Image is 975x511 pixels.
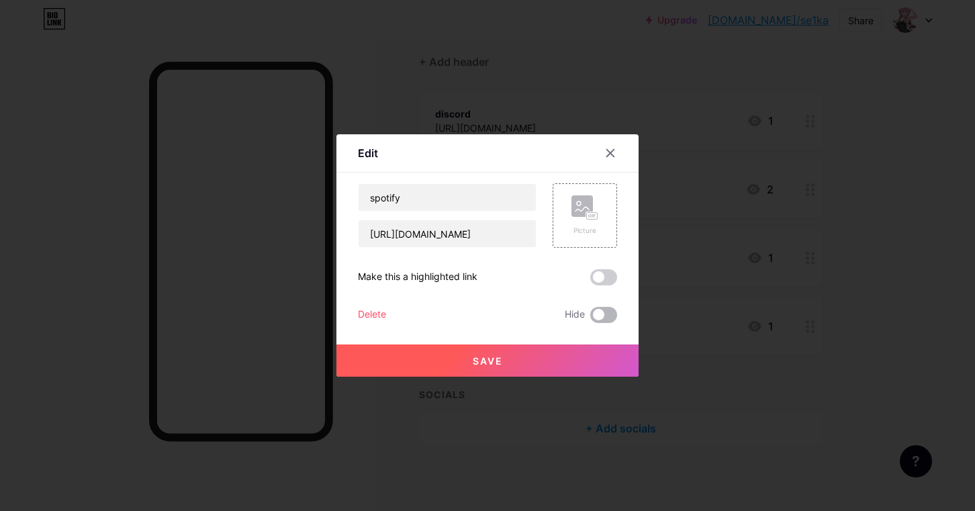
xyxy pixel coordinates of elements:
[571,226,598,236] div: Picture
[358,145,378,161] div: Edit
[565,307,585,323] span: Hide
[336,344,639,377] button: Save
[359,220,536,247] input: URL
[359,184,536,211] input: Title
[358,269,477,285] div: Make this a highlighted link
[473,355,503,367] span: Save
[358,307,386,323] div: Delete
